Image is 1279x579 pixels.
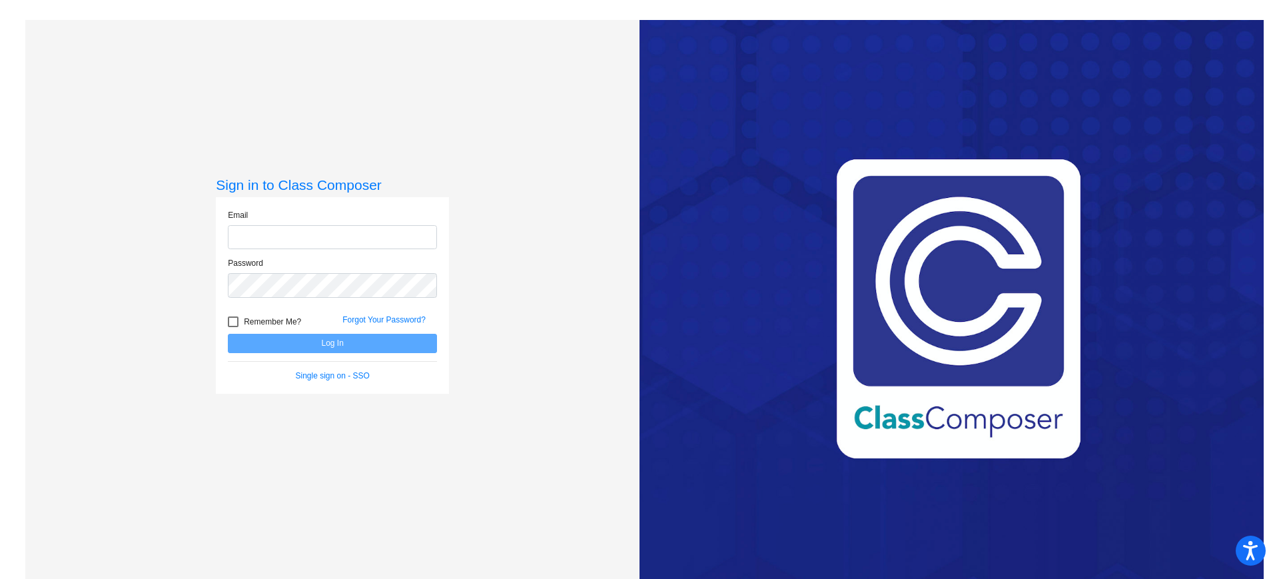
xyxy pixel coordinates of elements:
[228,209,248,221] label: Email
[228,334,437,353] button: Log In
[296,371,370,380] a: Single sign on - SSO
[216,177,449,193] h3: Sign in to Class Composer
[342,315,426,324] a: Forgot Your Password?
[228,257,263,269] label: Password
[244,314,301,330] span: Remember Me?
